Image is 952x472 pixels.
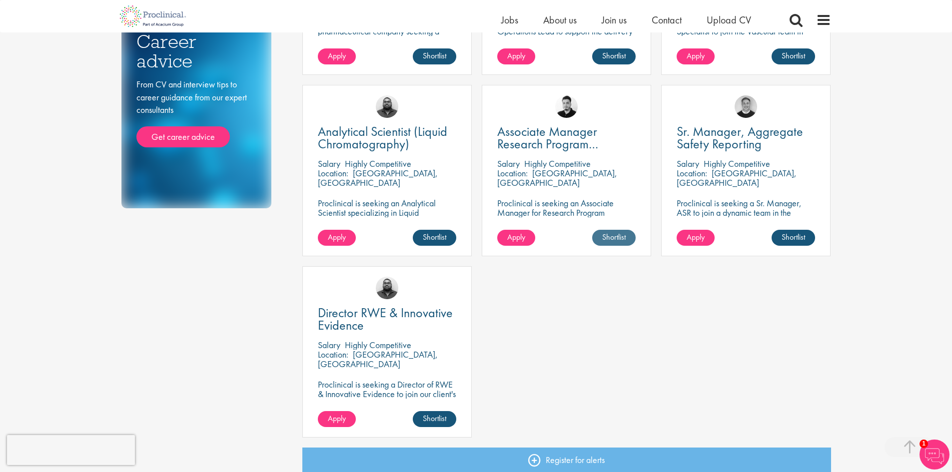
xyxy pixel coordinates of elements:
span: Apply [507,232,525,242]
a: Associate Manager Research Program Management [497,125,636,150]
p: [GEOGRAPHIC_DATA], [GEOGRAPHIC_DATA] [318,167,438,188]
a: Apply [318,48,356,64]
span: Apply [328,413,346,424]
img: Ashley Bennett [376,95,398,118]
div: From CV and interview tips to career guidance from our expert consultants [136,78,256,147]
span: Apply [507,50,525,61]
span: Apply [687,232,705,242]
a: Apply [677,230,715,246]
span: Location: [318,349,348,360]
a: Shortlist [413,48,456,64]
p: Proclinical is seeking a Sr. Manager, ASR to join a dynamic team in the oncology and pharmaceutic... [677,198,815,227]
a: Apply [318,230,356,246]
span: 1 [920,440,928,448]
h3: Career advice [136,32,256,70]
p: [GEOGRAPHIC_DATA], [GEOGRAPHIC_DATA] [497,167,617,188]
a: Apply [497,48,535,64]
a: Get career advice [136,126,230,147]
a: Sr. Manager, Aggregate Safety Reporting [677,125,815,150]
p: Highly Competitive [524,158,591,169]
a: Jobs [501,13,518,26]
span: Location: [318,167,348,179]
span: Salary [318,158,340,169]
span: Location: [677,167,707,179]
p: Proclinical is seeking an Analytical Scientist specializing in Liquid Chromatography to join our ... [318,198,456,236]
a: Apply [677,48,715,64]
a: Shortlist [772,48,815,64]
a: Analytical Scientist (Liquid Chromatography) [318,125,456,150]
span: Associate Manager Research Program Management [497,123,598,165]
a: Contact [652,13,682,26]
span: Salary [497,158,520,169]
span: Apply [328,50,346,61]
a: About us [543,13,577,26]
span: Analytical Scientist (Liquid Chromatography) [318,123,447,152]
span: Location: [497,167,528,179]
span: Director RWE & Innovative Evidence [318,304,453,334]
a: Apply [497,230,535,246]
a: Join us [602,13,627,26]
p: Proclinical is seeking a Director of RWE & Innovative Evidence to join our client's team in [GEOG... [318,380,456,408]
p: Proclinical is seeking an Associate Manager for Research Program Management to join a dynamic tea... [497,198,636,236]
p: Highly Competitive [345,158,411,169]
p: Highly Competitive [345,339,411,351]
a: Director RWE & Innovative Evidence [318,307,456,332]
a: Shortlist [592,48,636,64]
p: [GEOGRAPHIC_DATA], [GEOGRAPHIC_DATA] [677,167,797,188]
p: Highly Competitive [704,158,770,169]
img: Ashley Bennett [376,277,398,299]
a: Upload CV [707,13,751,26]
img: Anderson Maldonado [555,95,578,118]
span: Apply [687,50,705,61]
a: Shortlist [592,230,636,246]
a: Apply [318,411,356,427]
span: Salary [318,339,340,351]
a: Shortlist [772,230,815,246]
img: Bo Forsen [735,95,757,118]
span: Salary [677,158,699,169]
span: Sr. Manager, Aggregate Safety Reporting [677,123,803,152]
a: Shortlist [413,230,456,246]
a: Shortlist [413,411,456,427]
iframe: reCAPTCHA [7,435,135,465]
p: [GEOGRAPHIC_DATA], [GEOGRAPHIC_DATA] [318,349,438,370]
img: Chatbot [920,440,950,470]
span: Apply [328,232,346,242]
